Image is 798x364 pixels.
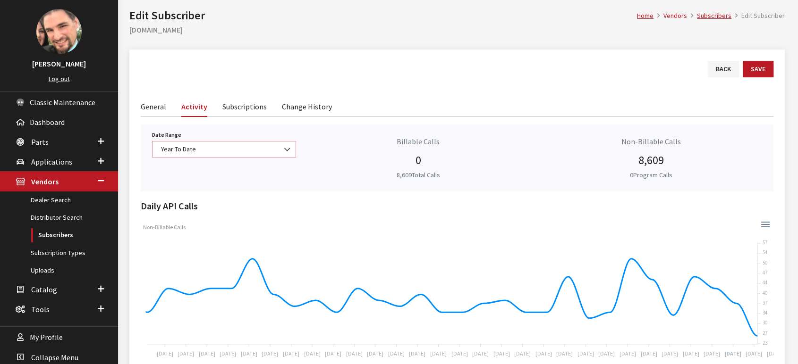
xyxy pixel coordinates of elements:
a: General [141,96,166,116]
tspan: [DATE] [430,350,447,357]
a: Back [708,61,739,77]
p: Billable Calls [307,136,529,147]
span: Applications [31,157,72,166]
tspan: [DATE] [746,350,762,357]
a: Subscribers [697,11,731,20]
tspan: [DATE] [325,350,341,357]
tspan: [DATE] [346,350,363,357]
span: 0 [416,153,421,167]
tspan: [DATE] [388,350,405,357]
tspan: [DATE] [704,350,720,357]
tspan: 23 [763,339,767,346]
span: Year To Date [158,144,290,154]
tspan: [DATE] [157,350,173,357]
span: Year To Date [152,141,296,157]
span: Dashboard [30,117,65,127]
tspan: 47 [763,269,768,276]
label: Date Range [152,131,181,139]
tspan: [DATE] [472,350,489,357]
tspan: [DATE] [304,350,321,357]
span: My Profile [30,333,63,342]
tspan: 37 [763,299,768,306]
h2: Daily API Calls [141,199,773,213]
tspan: [DATE] [598,350,615,357]
a: Subscriptions [222,96,267,116]
tspan: 57 [763,239,768,246]
span: Vendors [31,177,59,187]
tspan: [DATE] [577,350,594,357]
tspan: [DATE] [367,350,383,357]
tspan: [DATE] [767,350,783,357]
p: Non-Billable Calls [541,136,763,147]
tspan: [DATE] [178,350,194,357]
tspan: [DATE] [535,350,552,357]
tspan: [DATE] [262,350,278,357]
tspan: 54 [763,249,767,256]
a: Log out [49,74,70,83]
span: 8,609 [638,153,664,167]
tspan: 50 [763,259,767,266]
span: 0 [630,171,633,179]
span: Parts [31,137,49,147]
tspan: 44 [763,279,767,286]
tspan: 34 [763,309,767,316]
small: Program Calls [630,171,672,179]
tspan: [DATE] [493,350,509,357]
li: Vendors [654,11,687,21]
a: Change History [282,96,332,116]
tspan: 30 [763,319,767,326]
tspan: [DATE] [451,350,467,357]
span: Collapse Menu [31,353,78,362]
tspan: 27 [763,330,768,336]
div: Menu [760,218,769,227]
tspan: [DATE] [220,350,236,357]
span: Tools [31,305,50,314]
tspan: [DATE] [241,350,257,357]
h1: Edit Subscriber [129,7,637,24]
span: 8,609 [397,171,412,179]
li: Edit Subscriber [731,11,785,21]
a: Activity [181,96,207,117]
tspan: [DATE] [662,350,678,357]
h3: [PERSON_NAME] [9,58,109,69]
tspan: [DATE] [620,350,636,357]
small: Total Calls [397,171,440,179]
tspan: [DATE] [725,350,741,357]
tspan: 40 [763,289,767,296]
span: Catalog [31,285,57,294]
button: Save [743,61,773,77]
span: Non-Billable Calls [136,223,186,231]
tspan: [DATE] [640,350,657,357]
tspan: [DATE] [283,350,299,357]
img: Jason Ludwig [36,9,82,54]
tspan: [DATE] [514,350,531,357]
h2: [DOMAIN_NAME] [129,24,785,35]
a: Home [637,11,654,20]
span: Classic Maintenance [30,98,95,107]
tspan: [DATE] [682,350,699,357]
tspan: [DATE] [409,350,425,357]
tspan: [DATE] [199,350,215,357]
tspan: [DATE] [556,350,573,357]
